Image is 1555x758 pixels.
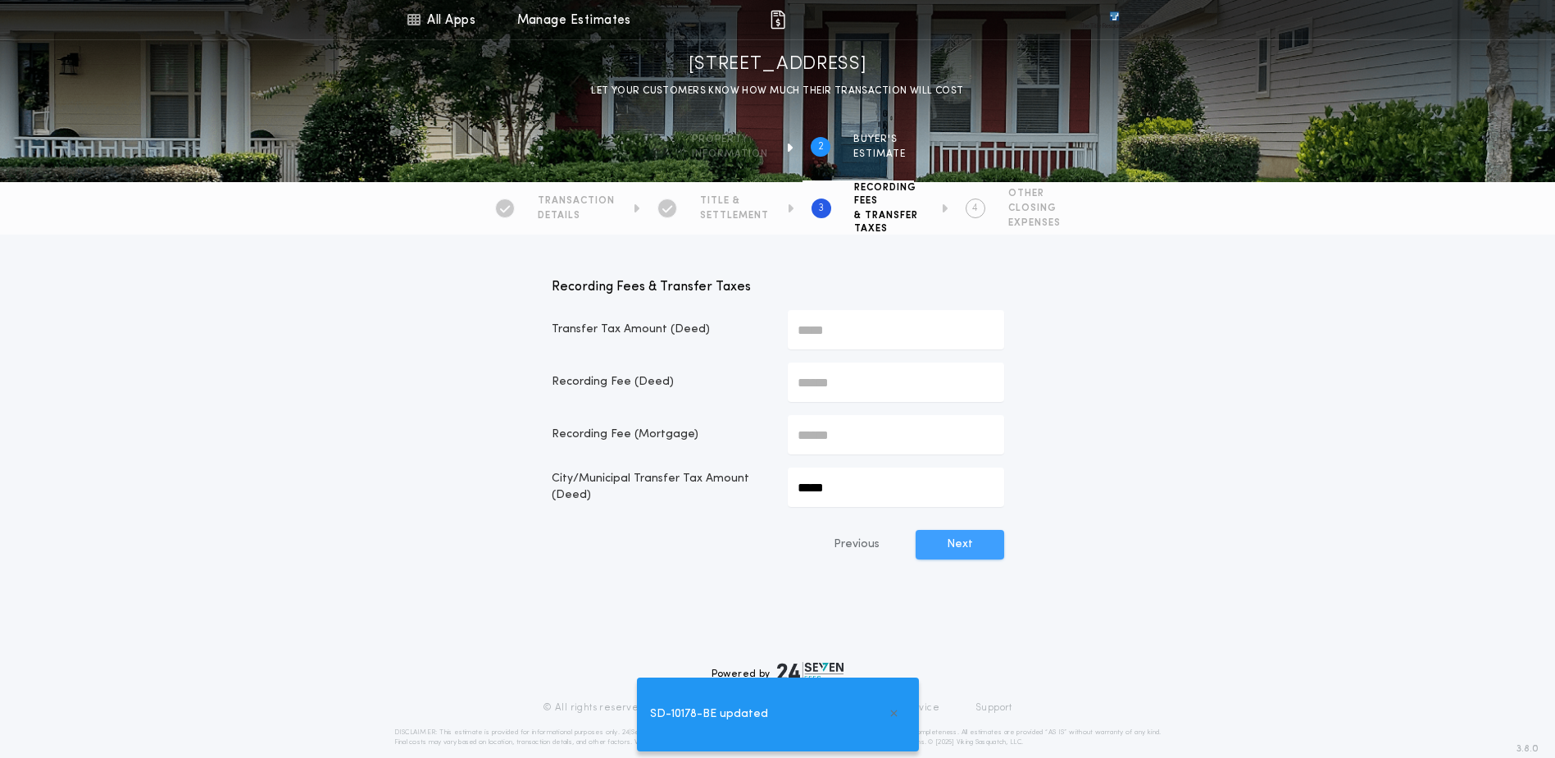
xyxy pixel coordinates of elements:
[1008,217,1061,230] span: EXPENSES
[552,374,768,390] p: Recording Fee (Deed)
[854,209,923,235] span: & TRANSFER TAXES
[650,705,768,724] span: SD-10178-BE updated
[768,10,788,30] img: img
[853,148,906,161] span: ESTIMATE
[692,148,768,161] span: information
[689,52,867,78] h1: [STREET_ADDRESS]
[712,662,844,682] div: Powered by
[916,530,1004,559] button: Next
[552,427,768,443] p: Recording Fee (Mortgage)
[1008,202,1061,215] span: CLOSING
[853,133,906,146] span: BUYER'S
[1008,187,1061,200] span: OTHER
[818,202,824,215] h2: 3
[1080,11,1148,28] img: vs-icon
[700,194,769,208] span: TITLE &
[552,471,768,504] p: City/Municipal Transfer Tax Amount (Deed)
[801,530,912,559] button: Previous
[552,322,768,338] p: Transfer Tax Amount (Deed)
[854,181,923,208] span: RECORDING FEES
[552,277,1004,297] p: Recording Fees & Transfer Taxes
[538,194,615,208] span: TRANSACTION
[972,202,978,215] h2: 4
[692,133,768,146] span: Property
[538,209,615,222] span: DETAILS
[818,140,824,153] h2: 2
[591,83,963,99] p: LET YOUR CUSTOMERS KNOW HOW MUCH THEIR TRANSACTION WILL COST
[700,209,769,222] span: SETTLEMENT
[777,662,844,682] img: logo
